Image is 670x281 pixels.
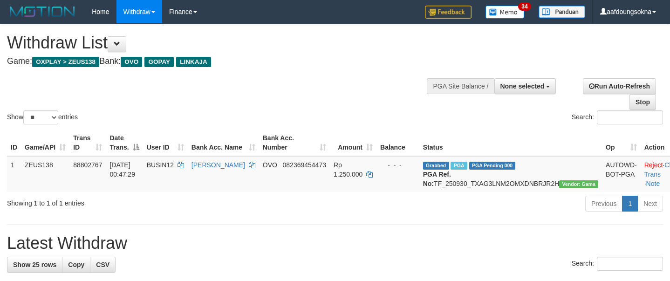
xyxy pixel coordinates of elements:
td: AUTOWD-BOT-PGA [602,156,641,192]
th: Game/API: activate to sort column ascending [21,130,69,156]
label: Show entries [7,110,78,124]
span: Copy 082369454473 to clipboard [283,161,326,169]
a: Stop [629,94,656,110]
span: Grabbed [423,162,449,170]
button: None selected [494,78,556,94]
span: Vendor URL: https://trx31.1velocity.biz [559,180,598,188]
a: Next [637,196,663,212]
h4: Game: Bank: [7,57,438,66]
span: CSV [96,261,109,268]
span: GOPAY [144,57,174,67]
a: Note [646,180,660,187]
label: Search: [572,257,663,271]
th: Op: activate to sort column ascending [602,130,641,156]
a: Reject [644,161,663,169]
th: Bank Acc. Name: activate to sort column ascending [188,130,259,156]
a: Copy [62,257,90,273]
img: panduan.png [539,6,585,18]
input: Search: [597,110,663,124]
a: [PERSON_NAME] [191,161,245,169]
select: Showentries [23,110,58,124]
span: PGA Pending [469,162,516,170]
div: - - - [380,160,416,170]
th: Balance [376,130,419,156]
span: [DATE] 00:47:29 [109,161,135,178]
label: Search: [572,110,663,124]
a: Show 25 rows [7,257,62,273]
input: Search: [597,257,663,271]
span: None selected [500,82,545,90]
span: 88802767 [73,161,102,169]
div: Showing 1 to 1 of 1 entries [7,195,272,208]
a: Previous [585,196,622,212]
a: Run Auto-Refresh [583,78,656,94]
th: Status [419,130,602,156]
span: Show 25 rows [13,261,56,268]
span: Rp 1.250.000 [334,161,362,178]
h1: Withdraw List [7,34,438,52]
td: ZEUS138 [21,156,69,192]
span: 34 [518,2,531,11]
th: Amount: activate to sort column ascending [330,130,376,156]
span: Marked by aafsreyleap [451,162,467,170]
h1: Latest Withdraw [7,234,663,253]
span: OVO [121,57,142,67]
img: MOTION_logo.png [7,5,78,19]
img: Feedback.jpg [425,6,472,19]
a: 1 [622,196,638,212]
th: Bank Acc. Number: activate to sort column ascending [259,130,330,156]
img: Button%20Memo.svg [485,6,525,19]
th: ID [7,130,21,156]
span: Copy [68,261,84,268]
span: OXPLAY > ZEUS138 [32,57,99,67]
span: BUSIN12 [147,161,174,169]
th: User ID: activate to sort column ascending [143,130,188,156]
td: TF_250930_TXAG3LNM2OMXDNBRJR2H [419,156,602,192]
span: OVO [263,161,277,169]
th: Trans ID: activate to sort column ascending [69,130,106,156]
b: PGA Ref. No: [423,171,451,187]
span: LINKAJA [176,57,211,67]
td: 1 [7,156,21,192]
a: CSV [90,257,116,273]
div: PGA Site Balance / [427,78,494,94]
th: Date Trans.: activate to sort column descending [106,130,143,156]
